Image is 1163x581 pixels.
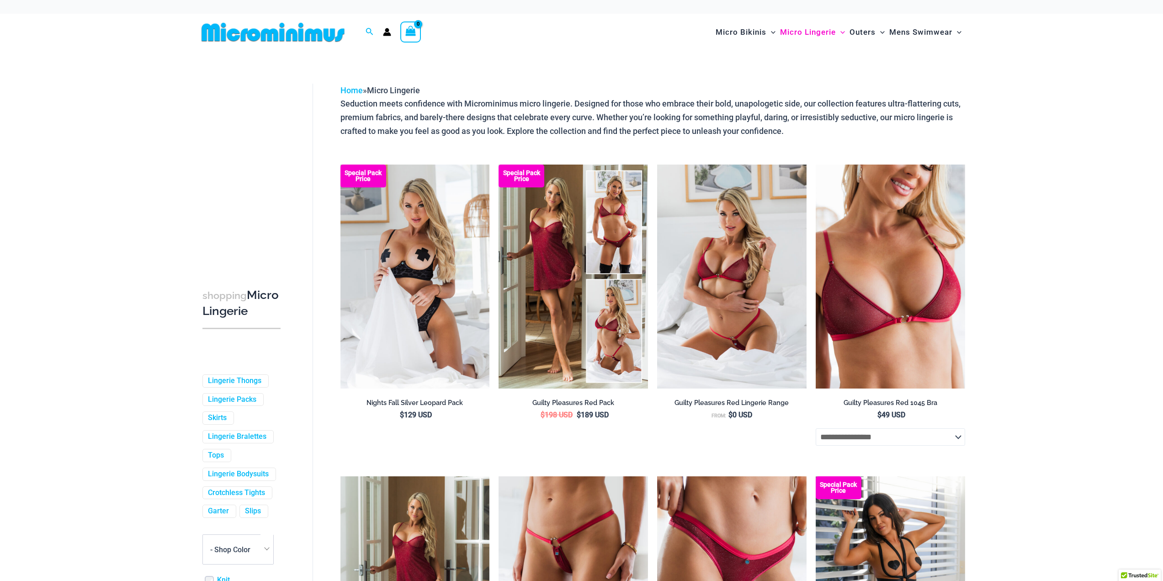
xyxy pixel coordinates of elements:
a: Skirts [208,413,227,423]
a: Lingerie Thongs [208,376,261,386]
bdi: 129 USD [400,410,432,419]
a: Nights Fall Silver Leopard 1036 Bra 6046 Thong 09v2 Nights Fall Silver Leopard 1036 Bra 6046 Thon... [340,165,490,389]
h2: Guilty Pleasures Red Pack [499,399,648,407]
a: Garter [208,506,229,516]
span: $ [877,410,882,419]
span: Micro Lingerie [780,21,836,44]
span: - Shop Color [203,535,273,564]
span: $ [577,410,581,419]
a: Micro BikinisMenu ToggleMenu Toggle [713,18,778,46]
span: - Shop Color [202,534,274,565]
a: Home [340,85,363,95]
p: Seduction meets confidence with Microminimus micro lingerie. Designed for those who embrace their... [340,97,965,138]
span: From: [712,413,726,419]
a: Slips [245,506,261,516]
bdi: 198 USD [541,410,573,419]
a: Guilty Pleasures Red Pack [499,399,648,410]
a: Guilty Pleasures Red Collection Pack F Guilty Pleasures Red Collection Pack BGuilty Pleasures Red... [499,165,648,389]
span: - Shop Color [210,545,250,554]
a: View Shopping Cart, empty [400,21,421,43]
span: Menu Toggle [876,21,885,44]
bdi: 49 USD [877,410,905,419]
a: Account icon link [383,28,391,36]
span: Mens Swimwear [889,21,952,44]
a: Guilty Pleasures Red Lingerie Range [657,399,807,410]
a: Lingerie Bodysuits [208,469,269,479]
img: Nights Fall Silver Leopard 1036 Bra 6046 Thong 09v2 [340,165,490,389]
img: Guilty Pleasures Red 1045 Bra 689 Micro 05 [657,165,807,389]
a: Search icon link [366,27,374,38]
img: Guilty Pleasures Red Collection Pack F [499,165,648,389]
a: Nights Fall Silver Leopard Pack [340,399,490,410]
h2: Nights Fall Silver Leopard Pack [340,399,490,407]
span: $ [400,410,404,419]
a: Tops [208,451,224,460]
bdi: 0 USD [728,410,752,419]
b: Special Pack Price [340,170,386,182]
span: Outers [850,21,876,44]
h3: Micro Lingerie [202,288,281,319]
a: Crotchless Tights [208,488,265,498]
a: Guilty Pleasures Red 1045 Bra [816,399,965,410]
b: Special Pack Price [816,482,861,494]
bdi: 189 USD [577,410,609,419]
a: Lingerie Packs [208,395,256,405]
a: OutersMenu ToggleMenu Toggle [847,18,887,46]
a: Micro LingerieMenu ToggleMenu Toggle [778,18,847,46]
span: Micro Bikinis [716,21,766,44]
h2: Guilty Pleasures Red Lingerie Range [657,399,807,407]
span: shopping [202,290,247,301]
span: $ [728,410,733,419]
span: $ [541,410,545,419]
nav: Site Navigation [712,17,966,48]
iframe: TrustedSite Certified [202,76,285,259]
h2: Guilty Pleasures Red 1045 Bra [816,399,965,407]
a: Mens SwimwearMenu ToggleMenu Toggle [887,18,964,46]
img: Guilty Pleasures Red 1045 Bra 01 [816,165,965,389]
span: Micro Lingerie [367,85,420,95]
span: Menu Toggle [766,21,775,44]
span: » [340,85,420,95]
span: Menu Toggle [836,21,845,44]
a: Lingerie Bralettes [208,432,266,442]
b: Special Pack Price [499,170,544,182]
a: Guilty Pleasures Red 1045 Bra 689 Micro 05Guilty Pleasures Red 1045 Bra 689 Micro 06Guilty Pleasu... [657,165,807,389]
span: Menu Toggle [952,21,961,44]
a: Guilty Pleasures Red 1045 Bra 01Guilty Pleasures Red 1045 Bra 02Guilty Pleasures Red 1045 Bra 02 [816,165,965,389]
img: MM SHOP LOGO FLAT [198,22,348,43]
